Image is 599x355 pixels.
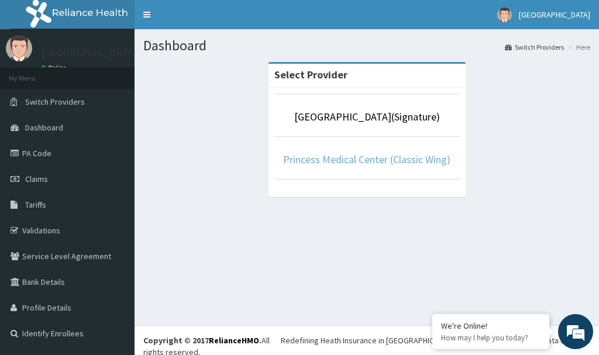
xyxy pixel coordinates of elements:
[25,199,46,210] span: Tariffs
[519,9,590,20] span: [GEOGRAPHIC_DATA]
[497,8,512,22] img: User Image
[505,42,564,52] a: Switch Providers
[143,335,261,346] strong: Copyright © 2017 .
[294,110,440,123] a: [GEOGRAPHIC_DATA](Signature)
[441,320,541,331] div: We're Online!
[209,335,259,346] a: RelianceHMO
[25,174,48,184] span: Claims
[41,47,137,58] p: [GEOGRAPHIC_DATA]
[281,335,590,346] div: Redefining Heath Insurance in [GEOGRAPHIC_DATA] using Telemedicine and Data Science!
[6,35,32,61] img: User Image
[41,64,69,72] a: Online
[25,122,63,133] span: Dashboard
[143,38,590,53] h1: Dashboard
[25,96,85,107] span: Switch Providers
[565,42,590,52] li: Here
[283,153,450,166] a: Princess Medical Center (Classic Wing)
[274,68,347,81] strong: Select Provider
[441,333,541,343] p: How may I help you today?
